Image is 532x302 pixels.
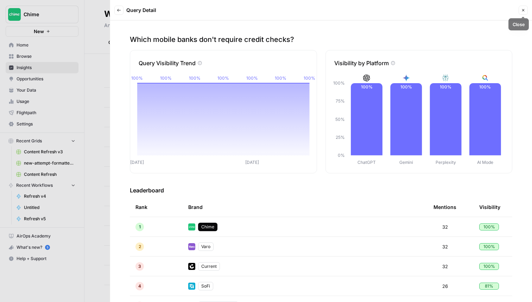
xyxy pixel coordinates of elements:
tspan: Perplexity [435,160,456,165]
tspan: 0% [337,153,344,158]
text: 100% [361,84,372,90]
span: 32 [442,263,448,270]
text: 100% [479,84,491,90]
p: Query Visibility Trend [139,59,196,67]
text: 100% [400,84,412,90]
img: ggykp1v33818op4s0epk3dctj1tt [188,263,195,270]
span: 1 [139,224,141,230]
tspan: [DATE] [130,160,144,165]
img: mhv33baw7plipcpp00rsngv1nu95 [188,223,195,230]
span: 4 [138,283,141,289]
span: 32 [442,243,448,250]
tspan: AI Mode [477,160,493,165]
span: 26 [442,283,448,290]
span: 2 [139,244,141,250]
tspan: 100% [217,75,229,81]
span: 32 [442,223,448,230]
tspan: [DATE] [245,160,259,165]
tspan: 100% [275,75,286,81]
tspan: 100% [246,75,258,81]
div: Chime [198,223,217,231]
div: Visibility [479,197,500,217]
text: 100% [440,84,451,90]
img: 3vibx1q1sudvcbtbvr0vc6shfgz6 [188,283,195,290]
tspan: 25% [335,135,344,140]
span: 3 [138,263,141,270]
tspan: 100% [333,80,344,86]
div: Mentions [433,197,456,217]
div: Varo [198,242,214,251]
tspan: 100% [304,75,315,81]
span: 100 % [483,224,495,230]
span: 100 % [483,263,495,270]
span: 81 % [485,283,493,289]
tspan: 100% [131,75,143,81]
p: Which mobile banks don't require credit checks? [130,35,512,44]
div: Rank [135,197,147,217]
tspan: Gemini [399,160,413,165]
span: Query Detail [126,7,156,14]
tspan: 50% [335,117,344,122]
div: Brand [188,197,422,217]
tspan: 75% [335,99,344,104]
img: e5fk9tiju2g891kiden7v1vts7yb [188,243,195,250]
p: Visibility by Platform [334,59,389,67]
div: SoFi [198,282,213,290]
h3: Leaderboard [130,186,512,195]
tspan: 100% [160,75,172,81]
div: Current [198,262,220,271]
tspan: ChatGPT [357,160,376,165]
tspan: 100% [189,75,201,81]
span: 100 % [483,244,495,250]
